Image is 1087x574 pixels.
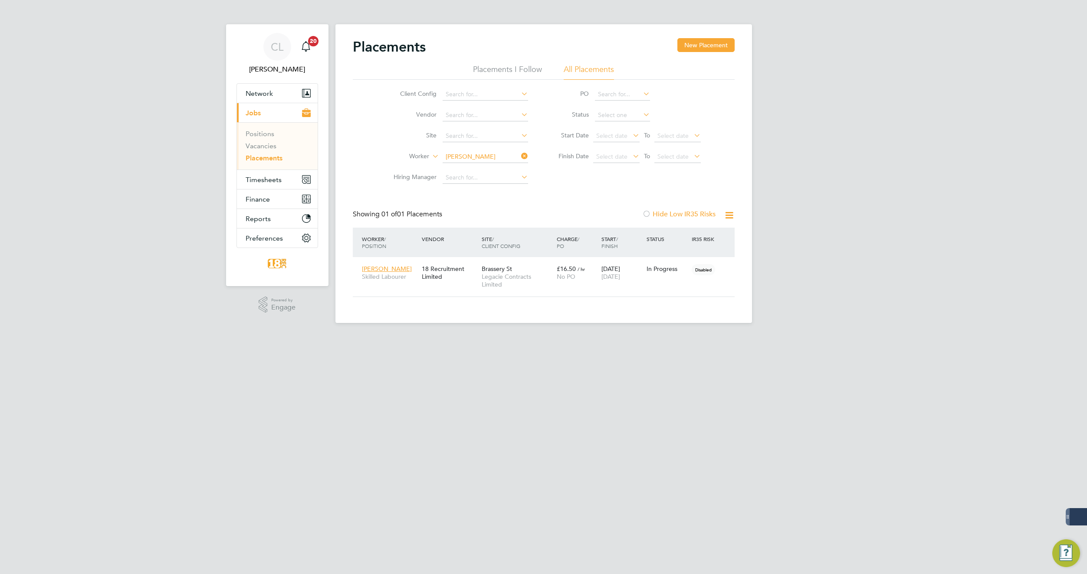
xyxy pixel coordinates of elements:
[246,89,273,98] span: Network
[387,131,437,139] label: Site
[246,130,274,138] a: Positions
[297,33,315,61] a: 20
[443,172,528,184] input: Search for...
[236,257,318,271] a: Go to home page
[595,109,650,121] input: Select one
[237,189,318,209] button: Finance
[596,153,627,160] span: Select date
[387,111,437,118] label: Vendor
[677,38,735,52] button: New Placement
[246,142,276,150] a: Vacancies
[557,235,579,249] span: / PO
[644,231,690,247] div: Status
[557,265,576,273] span: £16.50
[246,154,282,162] a: Placements
[420,231,479,247] div: Vendor
[271,297,296,304] span: Powered by
[246,234,283,242] span: Preferences
[692,264,715,275] span: Disabled
[596,132,627,140] span: Select date
[443,109,528,121] input: Search for...
[353,38,426,55] h2: Placements
[690,231,719,247] div: IR35 Risk
[599,231,644,254] div: Start
[387,90,437,98] label: Client Config
[387,173,437,181] label: Hiring Manager
[381,210,442,219] span: 01 Placements
[246,109,261,117] span: Jobs
[482,265,512,273] span: Brassery St
[246,176,282,184] span: Timesheets
[381,210,397,219] span: 01 of
[443,88,528,101] input: Search for...
[360,260,735,267] a: [PERSON_NAME]Skilled Labourer18 Recruitment LimitedBrassery StLegacie Contracts Limited£16.50 / h...
[578,266,585,272] span: / hr
[237,170,318,189] button: Timesheets
[482,235,520,249] span: / Client Config
[362,235,386,249] span: / Position
[473,64,542,80] li: Placements I Follow
[360,231,420,254] div: Worker
[557,273,575,280] span: No PO
[362,273,417,280] span: Skilled Labourer
[641,150,653,162] span: To
[657,132,689,140] span: Select date
[236,33,318,75] a: CL[PERSON_NAME]
[362,265,412,273] span: [PERSON_NAME]
[271,304,296,311] span: Engage
[479,231,555,254] div: Site
[550,90,589,98] label: PO
[641,130,653,141] span: To
[259,297,296,313] a: Powered byEngage
[353,210,444,219] div: Showing
[246,195,270,203] span: Finance
[550,152,589,160] label: Finish Date
[266,257,289,271] img: 18rec-logo-retina.png
[601,235,618,249] span: / Finish
[1052,539,1080,567] button: Engage Resource Center
[599,261,644,285] div: [DATE]
[443,130,528,142] input: Search for...
[237,228,318,248] button: Preferences
[601,273,620,280] span: [DATE]
[657,153,689,160] span: Select date
[236,64,318,75] span: Carla Lamb
[246,215,271,223] span: Reports
[555,231,600,254] div: Charge
[564,64,614,80] li: All Placements
[443,151,528,163] input: Search for...
[647,265,687,273] div: In Progress
[595,88,650,101] input: Search for...
[482,273,552,288] span: Legacie Contracts Limited
[642,210,716,219] label: Hide Low IR35 Risks
[237,84,318,103] button: Network
[550,131,589,139] label: Start Date
[226,24,328,286] nav: Main navigation
[237,209,318,228] button: Reports
[379,152,429,161] label: Worker
[308,36,319,46] span: 20
[420,261,479,285] div: 18 Recruitment Limited
[237,122,318,170] div: Jobs
[271,41,283,52] span: CL
[550,111,589,118] label: Status
[237,103,318,122] button: Jobs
